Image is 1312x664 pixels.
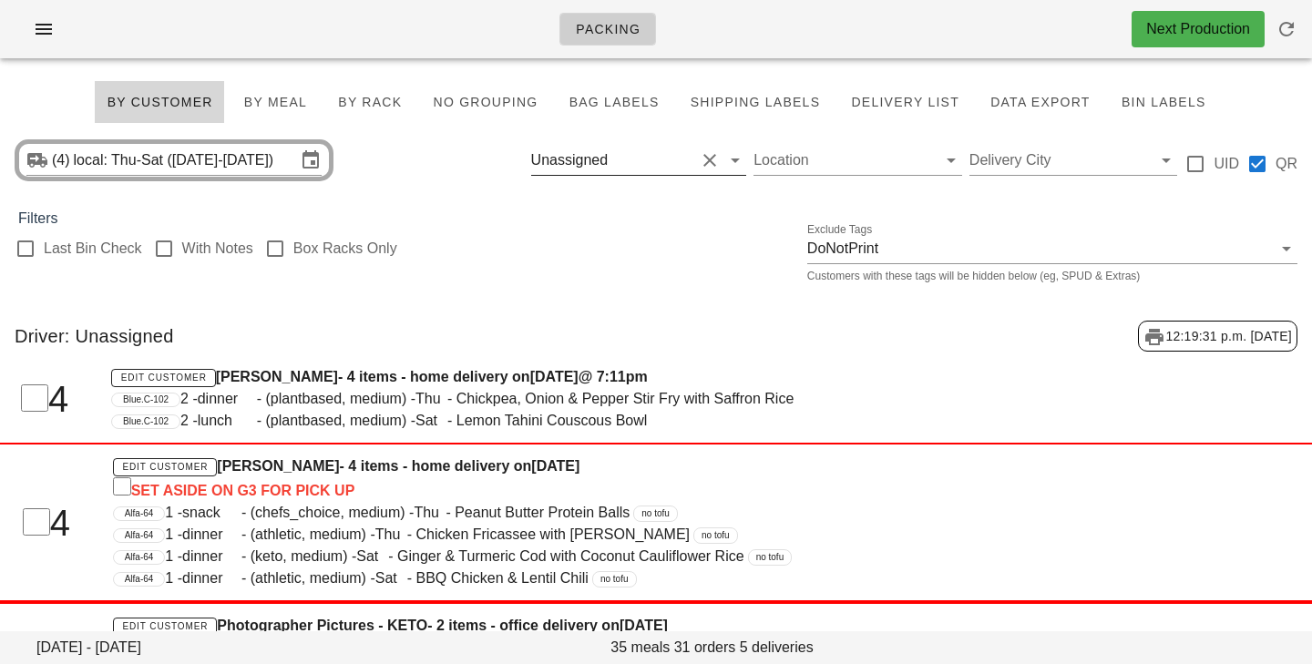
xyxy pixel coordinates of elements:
[165,548,743,564] span: 1 - - (keto, medium) - - Ginger & Turmeric Cod with Coconut Cauliflower Rice
[44,240,142,258] label: Last Bin Check
[243,95,307,109] span: By Meal
[165,570,589,586] span: 1 - - (athletic, medium) - - BBQ Chicken & Lentil Chili
[165,505,630,520] span: 1 - - (chefs_choice, medium) - - Peanut Butter Protein Balls
[531,152,609,169] div: Unassigned
[421,80,549,124] button: No grouping
[198,410,257,432] span: lunch
[1276,155,1297,173] label: QR
[182,240,253,258] label: With Notes
[182,524,241,546] span: dinner
[375,567,407,589] span: Sat
[699,149,721,171] button: Clear Filter by driver
[106,95,212,109] span: By Customer
[94,80,224,124] button: By Customer
[337,95,402,109] span: By Rack
[979,80,1102,124] button: Data Export
[198,388,257,410] span: dinner
[531,458,579,474] span: [DATE]
[113,458,218,476] a: Edit Customer
[432,95,538,109] span: No grouping
[180,413,647,428] span: 2 - - (plantbased, medium) - - Lemon Tahini Couscous Bowl
[1121,95,1206,109] span: Bin Labels
[111,366,1090,388] h4: [PERSON_NAME] - 4 items - home delivery on
[182,567,241,589] span: dinner
[375,524,407,546] span: Thu
[807,271,1297,281] div: Customers with these tags will be hidden below (eg, SPUD & Extras)
[989,95,1091,109] span: Data Export
[620,618,668,633] span: [DATE]
[326,80,414,124] button: By Rack
[113,615,1089,661] h4: Photographer Pictures - KETO - 2 items - office delivery on
[122,462,209,472] span: Edit Customer
[531,146,747,175] div: UnassignedClear Filter by driver
[807,240,878,257] div: DoNotPrint
[113,477,1089,502] div: SET ASIDE ON G3 FOR PICK UP
[182,546,241,567] span: dinner
[182,502,241,524] span: snack
[753,146,962,175] div: Location
[839,80,971,124] button: Delivery List
[356,546,388,567] span: Sat
[125,529,154,542] span: Alfa-64
[579,369,648,384] span: @ 7:11pm
[807,234,1297,263] div: Exclude TagsDoNotPrint
[1146,18,1250,40] div: Next Production
[125,573,154,586] span: Alfa-64
[415,410,447,432] span: Sat
[679,80,833,124] button: Shipping Labels
[123,393,169,406] span: Blue.C-102
[180,391,794,406] span: 2 - - (plantbased, medium) - - Chickpea, Onion & Pepper Stir Fry with Saffron Rice
[113,618,218,636] a: Edit Customer
[1110,80,1218,124] button: Bin Labels
[690,95,821,109] span: Shipping Labels
[125,551,154,564] span: Alfa-64
[559,13,656,46] a: Packing
[232,80,319,124] button: By Meal
[807,223,872,237] label: Exclude Tags
[125,507,154,520] span: Alfa-64
[52,151,74,169] div: (4)
[568,95,659,109] span: Bag Labels
[111,369,216,387] a: Edit Customer
[293,240,397,258] label: Box Racks Only
[414,502,446,524] span: Thu
[415,388,447,410] span: Thu
[530,369,579,384] span: [DATE]
[122,621,209,631] span: Edit Customer
[557,80,671,124] button: Bag Labels
[1138,321,1297,352] div: 12:19:31 p.m. [DATE]
[113,455,1089,502] h4: [PERSON_NAME] - 4 items - home delivery on
[969,146,1178,175] div: Delivery City
[575,22,641,36] span: Packing
[120,373,207,383] span: Edit Customer
[850,95,959,109] span: Delivery List
[165,526,690,542] span: 1 - - (athletic, medium) - - Chicken Fricassee with [PERSON_NAME]
[123,415,169,428] span: Blue.C-102
[1214,155,1239,173] label: UID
